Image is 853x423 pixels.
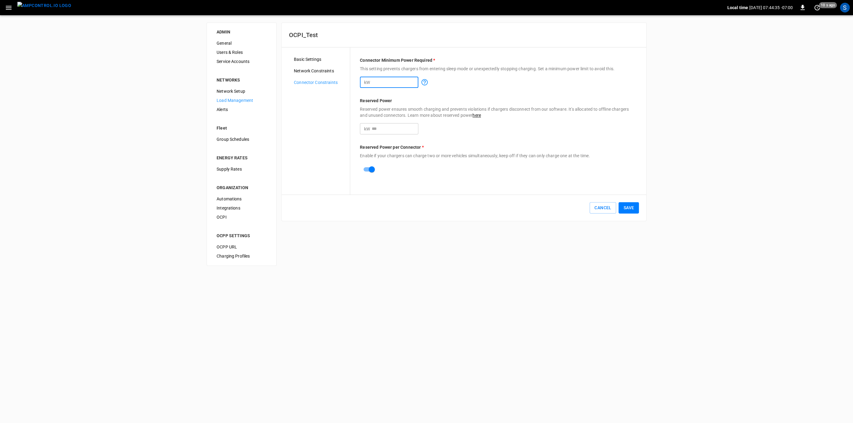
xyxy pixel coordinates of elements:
[840,3,850,12] div: profile-icon
[217,58,266,65] span: Service Accounts
[217,205,266,211] span: Integrations
[360,106,636,118] p: Reserved power ensures smooth charging and prevents violations if chargers disconnect from our so...
[212,251,271,261] div: Charging Profiles
[217,49,266,56] span: Users & Roles
[289,78,350,87] div: Connector Constraints
[212,165,271,174] div: Supply Rates
[217,106,266,113] span: Alerts
[212,213,271,222] div: OCPI
[360,57,636,63] p: Connector Minimum Power Required
[212,87,271,96] div: Network Setup
[217,166,266,172] span: Supply Rates
[217,40,266,47] span: General
[212,96,271,105] div: Load Management
[217,77,266,83] div: NETWORKS
[289,55,350,64] div: Basic Settings
[217,136,266,143] span: Group Schedules
[360,66,636,72] p: This setting prevents chargers from entering sleep mode or unexpectedly stopping charging. Set a ...
[217,185,266,191] div: ORGANIZATION
[212,105,271,114] div: Alerts
[212,203,271,213] div: Integrations
[289,30,639,40] h6: OCPI_Test
[212,48,271,57] div: Users & Roles
[812,3,822,12] button: set refresh interval
[294,79,345,86] span: Connector Constraints
[294,68,345,74] span: Network Constraints
[217,214,266,220] span: OCPI
[364,79,370,85] p: kW
[212,242,271,251] div: OCPP URL
[217,244,266,250] span: OCPP URL
[217,155,266,161] div: ENERGY RATES
[590,202,616,213] button: Cancel
[212,135,271,144] div: Group Schedules
[212,194,271,203] div: Automations
[212,39,271,48] div: General
[360,144,636,150] p: Reserved Power per Connector
[360,98,636,104] p: Reserved Power
[217,196,266,202] span: Automations
[819,2,837,8] span: 10 s ago
[217,233,266,239] div: OCPP SETTINGS
[289,66,350,75] div: Network Constraints
[618,202,639,213] button: Save
[17,2,71,9] img: ampcontrol.io logo
[217,253,266,259] span: Charging Profiles
[212,57,271,66] div: Service Accounts
[727,5,748,11] p: Local time
[294,56,345,63] span: Basic Settings
[217,97,266,104] span: Load Management
[749,5,793,11] p: [DATE] 07:44:35 -07:00
[217,125,266,131] div: Fleet
[360,153,636,159] p: Enable if your chargers can charge two or more vehicles simultaneously; keep off if they can only...
[364,126,370,132] p: kW
[217,29,266,35] div: ADMIN
[217,88,266,95] span: Network Setup
[472,113,481,118] a: here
